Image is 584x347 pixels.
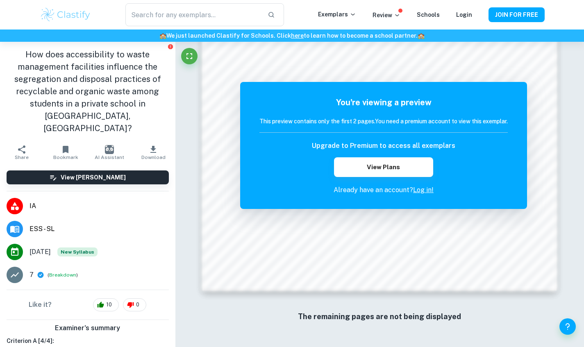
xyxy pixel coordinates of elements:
[2,31,582,40] h6: We just launched Clastify for Schools. Click to learn how to become a school partner.
[30,270,34,280] p: 7
[159,32,166,39] span: 🏫
[7,48,169,134] h1: How does accessibility to waste management facilities influence the segregation and disposal prac...
[93,298,119,311] div: 10
[88,141,132,164] button: AI Assistant
[291,32,304,39] a: here
[49,271,76,279] button: Breakdown
[132,301,144,309] span: 0
[102,301,116,309] span: 10
[334,157,433,177] button: View Plans
[489,7,545,22] button: JOIN FOR FREE
[44,141,88,164] button: Bookmark
[7,336,169,345] h6: Criterion A [ 4 / 4 ]:
[259,96,508,109] h5: You're viewing a preview
[168,43,174,50] button: Report issue
[30,247,51,257] span: [DATE]
[95,154,124,160] span: AI Assistant
[413,186,434,194] a: Log in!
[125,3,261,26] input: Search for any exemplars...
[132,141,175,164] button: Download
[29,300,52,310] h6: Like it?
[15,154,29,160] span: Share
[57,247,98,256] div: Starting from the May 2026 session, the ESS IA requirements have changed. We created this exempla...
[259,185,508,195] p: Already have an account?
[259,117,508,126] h6: This preview contains only the first 2 pages. You need a premium account to view this exemplar.
[7,170,169,184] button: View [PERSON_NAME]
[559,318,576,335] button: Help and Feedback
[312,141,455,151] h6: Upgrade to Premium to access all exemplars
[61,173,126,182] h6: View [PERSON_NAME]
[456,11,472,18] a: Login
[57,247,98,256] span: New Syllabus
[3,323,172,333] h6: Examiner's summary
[417,11,440,18] a: Schools
[30,201,169,211] span: IA
[48,271,78,279] span: ( )
[181,48,198,64] button: Fullscreen
[141,154,166,160] span: Download
[418,32,425,39] span: 🏫
[30,224,169,234] span: ESS - SL
[123,298,146,311] div: 0
[40,7,92,23] img: Clastify logo
[219,311,540,322] h6: The remaining pages are not being displayed
[53,154,78,160] span: Bookmark
[318,10,356,19] p: Exemplars
[105,145,114,154] img: AI Assistant
[373,11,400,20] p: Review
